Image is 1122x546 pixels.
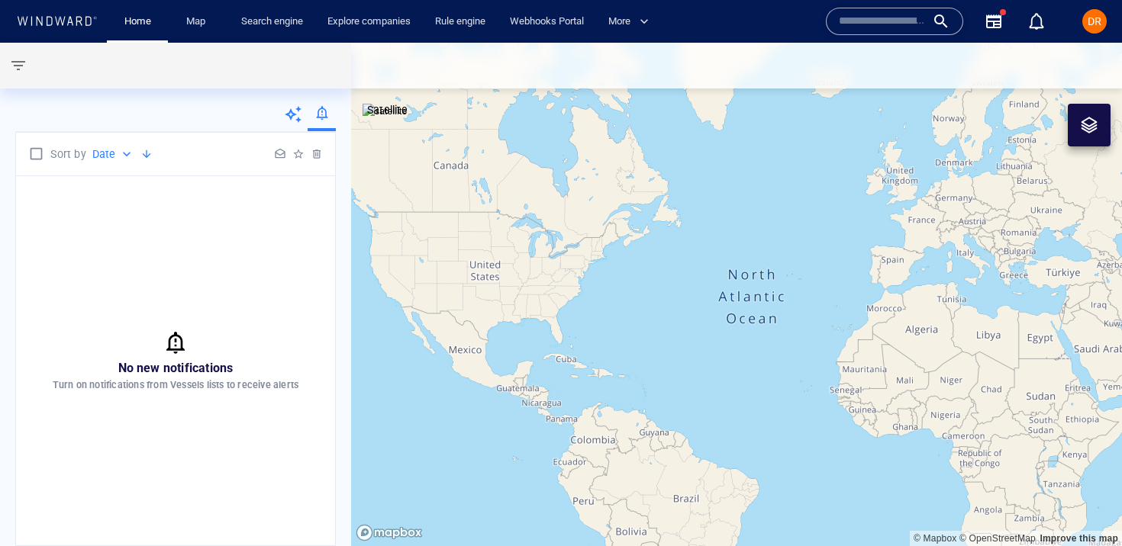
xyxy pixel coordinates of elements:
[50,145,85,163] p: Sort by
[1088,15,1101,27] span: DR
[92,145,116,163] p: Date
[367,101,408,119] p: Satellite
[959,533,1036,544] a: OpenStreetMap
[321,8,417,35] a: Explore companies
[1079,6,1110,37] button: DR
[429,8,492,35] a: Rule engine
[356,524,423,541] a: Mapbox logo
[1057,477,1111,535] iframe: Chat
[113,8,162,35] button: Home
[1027,12,1046,31] div: Notification center
[180,8,217,35] a: Map
[118,8,157,35] a: Home
[351,43,1122,546] canvas: Map
[118,361,234,375] span: No new notifications
[235,8,309,35] a: Search engine
[608,13,649,31] span: More
[602,8,662,35] button: More
[174,8,223,35] button: Map
[1040,533,1118,544] a: Map feedback
[53,378,299,392] p: Turn on notifications from Vessels lists to receive alerts
[914,533,956,544] a: Mapbox
[92,145,134,163] div: Date
[504,8,590,35] a: Webhooks Portal
[363,104,408,119] img: satellite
